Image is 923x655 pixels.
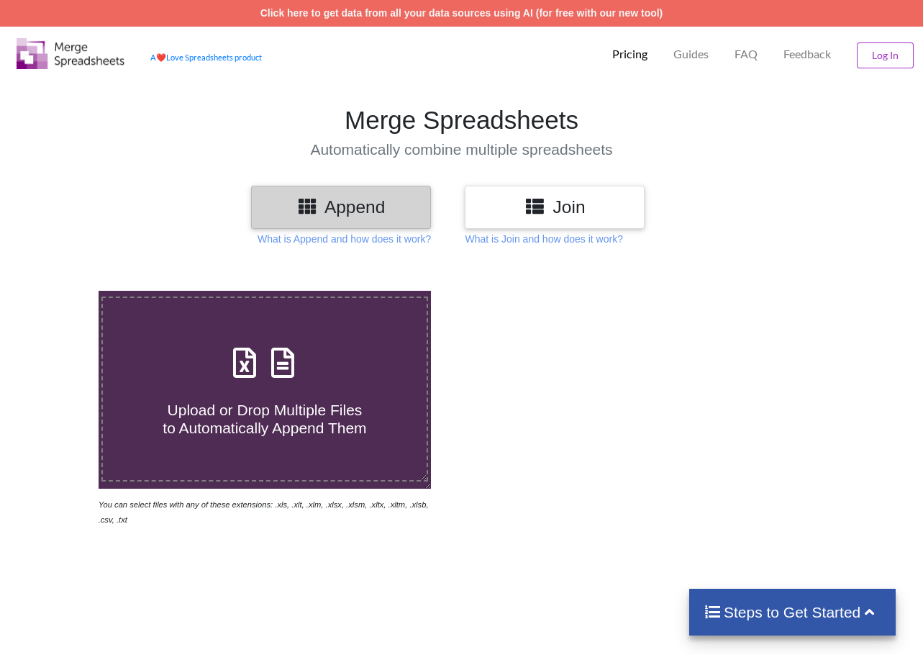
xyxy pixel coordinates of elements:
i: You can select files with any of these extensions: .xls, .xlt, .xlm, .xlsx, .xlsm, .xltx, .xltm, ... [99,500,429,524]
a: Click here to get data from all your data sources using AI (for free with our new tool) [260,7,663,19]
img: Logo.png [17,38,124,69]
button: Log In [857,42,914,68]
p: What is Append and how does it work? [258,232,431,246]
p: Guides [673,47,709,62]
span: Feedback [783,48,831,60]
h3: Join [476,196,634,217]
p: Pricing [612,47,647,62]
a: AheartLove Spreadsheets product [150,53,262,62]
h4: Steps to Get Started [704,603,881,621]
p: FAQ [735,47,758,62]
span: Upload or Drop Multiple Files to Automatically Append Them [163,402,366,436]
span: heart [156,53,166,62]
p: What is Join and how does it work? [465,232,622,246]
h3: Append [262,196,420,217]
